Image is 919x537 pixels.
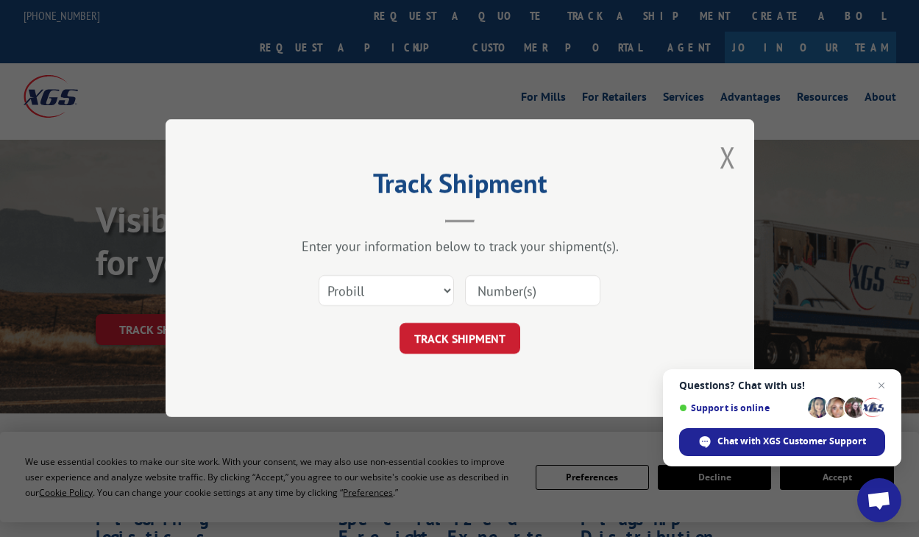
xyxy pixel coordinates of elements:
span: Questions? Chat with us! [679,380,885,391]
button: Close modal [720,138,736,177]
span: Support is online [679,402,803,413]
input: Number(s) [465,276,600,307]
h2: Track Shipment [239,173,681,201]
span: Chat with XGS Customer Support [717,435,866,448]
button: TRACK SHIPMENT [400,324,520,355]
span: Close chat [873,377,890,394]
div: Open chat [857,478,901,522]
div: Chat with XGS Customer Support [679,428,885,456]
div: Enter your information below to track your shipment(s). [239,238,681,255]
